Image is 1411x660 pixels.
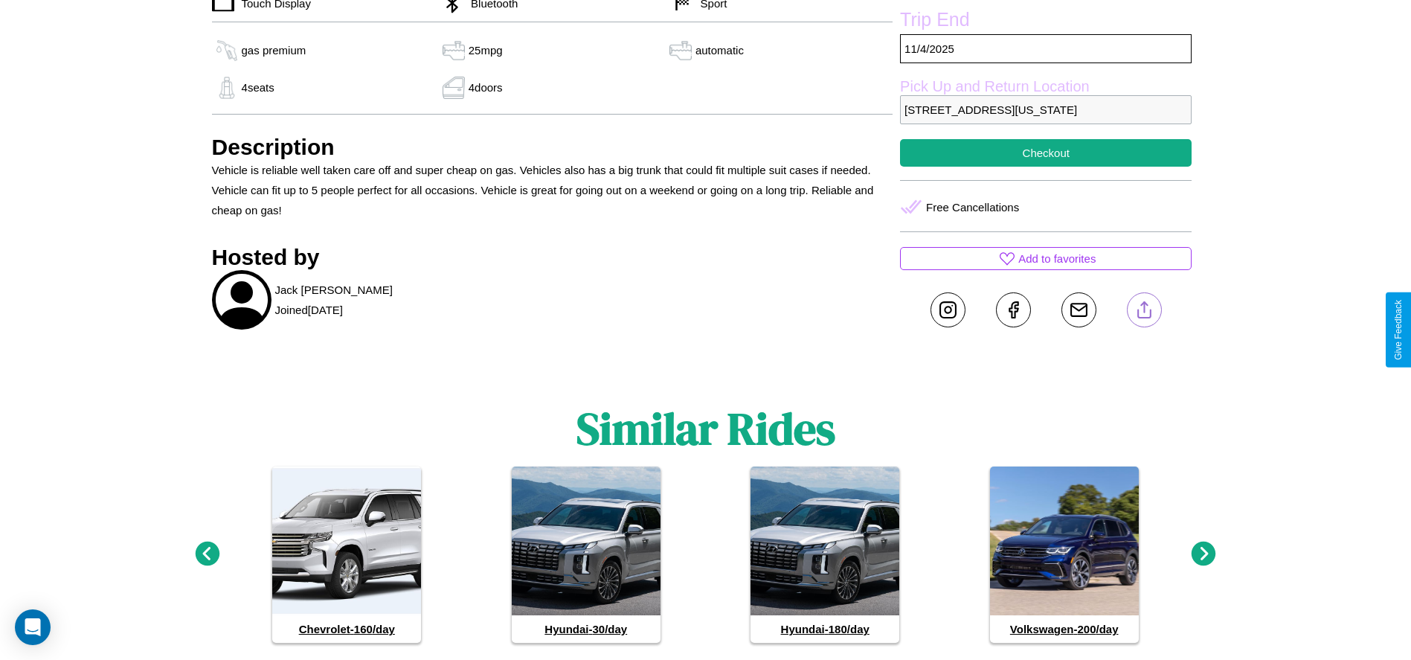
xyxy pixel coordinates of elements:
[900,139,1192,167] button: Checkout
[990,467,1139,643] a: Volkswagen-200/day
[242,77,274,97] p: 4 seats
[212,77,242,99] img: gas
[212,245,893,270] h3: Hosted by
[900,247,1192,270] button: Add to favorites
[512,615,660,643] h4: Hyundai - 30 /day
[275,280,393,300] p: Jack [PERSON_NAME]
[990,615,1139,643] h4: Volkswagen - 200 /day
[900,9,1192,34] label: Trip End
[926,197,1019,217] p: Free Cancellations
[439,39,469,62] img: gas
[900,34,1192,63] p: 11 / 4 / 2025
[242,40,306,60] p: gas premium
[666,39,695,62] img: gas
[212,39,242,62] img: gas
[1393,300,1404,360] div: Give Feedback
[751,615,899,643] h4: Hyundai - 180 /day
[275,300,343,320] p: Joined [DATE]
[1018,249,1096,269] p: Add to favorites
[512,467,660,643] a: Hyundai-30/day
[469,40,503,60] p: 25 mpg
[576,398,835,459] h1: Similar Rides
[272,467,421,643] a: Chevrolet-160/day
[439,77,469,99] img: gas
[212,160,893,220] p: Vehicle is reliable well taken care off and super cheap on gas. Vehicles also has a big trunk tha...
[212,135,893,160] h3: Description
[751,467,899,643] a: Hyundai-180/day
[272,615,421,643] h4: Chevrolet - 160 /day
[469,77,503,97] p: 4 doors
[695,40,744,60] p: automatic
[15,609,51,645] div: Open Intercom Messenger
[900,95,1192,124] p: [STREET_ADDRESS][US_STATE]
[900,78,1192,95] label: Pick Up and Return Location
